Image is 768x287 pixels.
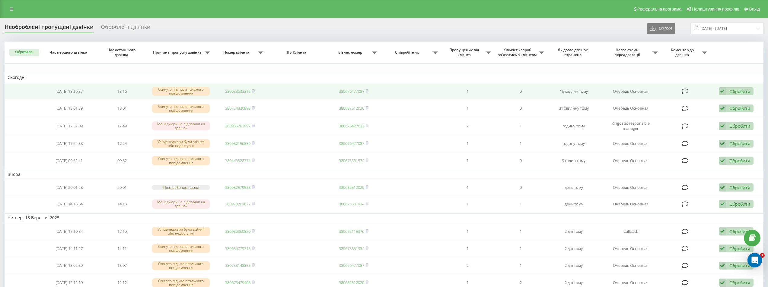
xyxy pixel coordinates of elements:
div: Обробити [729,280,750,285]
td: 09:52 [96,153,149,169]
span: Налаштування профілю [692,7,739,11]
td: 1 [494,241,547,257]
td: [DATE] 14:18:54 [43,196,96,212]
a: 380673331574 [339,158,364,163]
div: Обробити [729,89,750,94]
td: [DATE] 18:16:37 [43,83,96,99]
div: Скинуто під час вітального повідомлення [152,87,210,96]
td: 1 [441,83,494,99]
td: 1 [441,153,494,169]
a: 380682512020 [339,280,364,285]
span: Кількість спроб зв'язатись з клієнтом [497,48,539,57]
td: Очередь Основная [600,100,661,116]
a: 380930360820 [225,229,250,234]
td: 2 дні тому [547,241,600,257]
div: Скинуто під час вітального повідомлення [152,261,210,270]
a: 380673479405 [225,280,250,285]
div: Скинуто під час вітального повідомлення [152,156,210,165]
a: 380443528374 [225,158,250,163]
button: Експорт [647,23,675,34]
div: Обробити [729,263,750,268]
td: 1 [494,196,547,212]
div: Обробити [729,185,750,190]
td: Ringostat responsible manager [600,117,661,134]
a: 380633633312 [225,89,250,94]
td: 18:16 [96,83,149,99]
span: Номер клієнта [216,50,258,55]
td: годину тому [547,136,600,151]
a: 380673331934 [339,246,364,251]
td: 20:01 [96,180,149,195]
div: Скинуто під час вітального повідомлення [152,104,210,113]
td: 13:07 [96,258,149,274]
div: Менеджери не відповіли на дзвінок [152,199,210,208]
td: 2 [441,258,494,274]
td: Очередь Основная [600,136,661,151]
div: Обробити [729,105,750,111]
td: годину тому [547,117,600,134]
td: [DATE] 14:11:27 [43,241,96,257]
td: [DATE] 17:32:09 [43,117,96,134]
td: 1 [441,223,494,239]
div: Обробити [729,229,750,234]
td: Очередь Основная [600,241,661,257]
div: Обробити [729,123,750,129]
td: 1 [441,100,494,116]
td: 14:18 [96,196,149,212]
td: 1 [494,258,547,274]
td: день тому [547,180,600,195]
td: 18:01 [96,100,149,116]
td: Сьогодні [5,73,763,82]
td: 9 годин тому [547,153,600,169]
td: Очередь Основная [600,196,661,212]
span: Співробітник [383,50,432,55]
td: [DATE] 17:10:54 [43,223,96,239]
td: 16 хвилин тому [547,83,600,99]
div: Обробити [729,158,750,164]
td: 17:24 [96,136,149,151]
a: 380682512020 [339,185,364,190]
td: 14:11 [96,241,149,257]
a: 380673331934 [339,201,364,207]
td: 2 дні тому [547,258,600,274]
td: 1 [494,223,547,239]
button: Обрати всі [9,49,39,56]
span: Вихід [749,7,760,11]
span: Як довго дзвінок втрачено [553,48,595,57]
div: Open Intercom Messenger [747,253,762,267]
td: 0 [494,180,547,195]
a: 380982156850 [225,141,250,146]
a: 380676477087 [339,141,364,146]
a: 380672115376 [339,229,364,234]
div: Усі менеджери були зайняті або недоступні [152,227,210,236]
td: [DATE] 17:24:58 [43,136,96,151]
div: Обробити [729,201,750,207]
span: Пропущених від клієнта [444,48,486,57]
a: 380675427633 [339,123,364,129]
td: [DATE] 09:52:41 [43,153,96,169]
a: 380985201997 [225,123,250,129]
span: Час першого дзвінка [48,50,90,55]
div: Необроблені пропущені дзвінки [5,24,94,33]
td: Callback [600,223,661,239]
td: Вчора [5,170,763,179]
a: 380682512020 [339,105,364,111]
td: [DATE] 20:01:28 [43,180,96,195]
td: 1 [494,136,547,151]
td: 0 [494,83,547,99]
div: Обробити [729,246,750,251]
a: 380636779713 [225,246,250,251]
td: Очередь Основная [600,153,661,169]
span: Бізнес номер [330,50,372,55]
td: 1 [441,241,494,257]
td: Очередь Основная [600,83,661,99]
a: 380733148853 [225,263,250,268]
a: 380734830898 [225,105,250,111]
td: 1 [441,196,494,212]
td: Очередь Основная [600,258,661,274]
td: 1 [494,117,547,134]
td: 2 дні тому [547,223,600,239]
div: Скинуто під час вітального повідомлення [152,244,210,253]
td: 0 [494,153,547,169]
span: 1 [760,253,765,258]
